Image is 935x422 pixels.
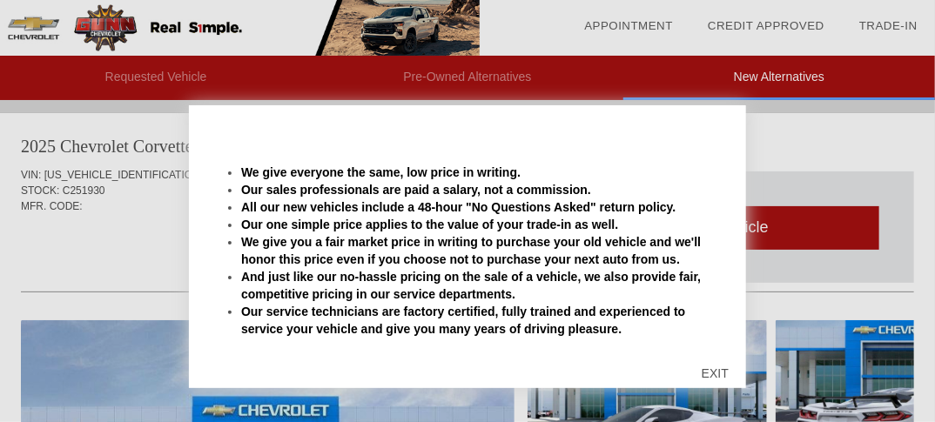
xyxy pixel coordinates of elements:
font: We give everyone the same, low price in writing. [241,165,521,179]
font: Our one simple price applies to the value of your trade-in as well. [241,218,618,231]
font: And just like our no-hassle pricing on the sale of a vehicle, we also provide fair, competitive p... [241,270,701,301]
font: Our sales professionals are paid a salary, not a commission. [241,183,591,197]
font: All our new vehicles include a 48-hour "No Questions Asked" return policy. [241,200,676,214]
a: Credit Approved [708,19,824,32]
a: Trade-In [859,19,918,32]
font: Our service technicians are factory certified, fully trained and experienced to service your vehi... [241,305,685,336]
div: EXIT [684,347,746,399]
font: We give you a fair market price in writing to purchase your old vehicle and we'll honor this pric... [241,235,701,266]
a: Appointment [584,19,673,32]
